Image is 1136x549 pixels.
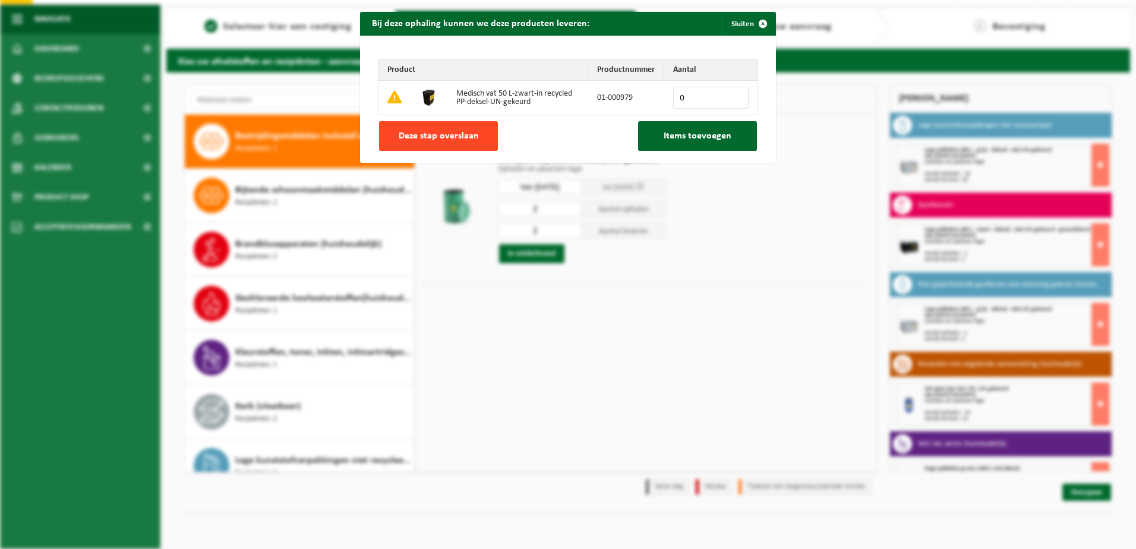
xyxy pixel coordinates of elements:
th: Aantal [664,60,758,81]
th: Productnummer [588,60,664,81]
td: Medisch vat 50 L-zwart-in recycled PP-deksel-UN-gekeurd [447,81,588,115]
button: Deze stap overslaan [379,121,498,151]
th: Product [378,60,588,81]
span: Deze stap overslaan [399,131,479,141]
span: Items toevoegen [664,131,731,141]
img: 01-000979 [419,87,438,106]
td: 01-000979 [588,81,664,115]
button: Sluiten [722,12,775,36]
button: Items toevoegen [638,121,757,151]
h2: Bij deze ophaling kunnen we deze producten leveren: [360,12,601,34]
